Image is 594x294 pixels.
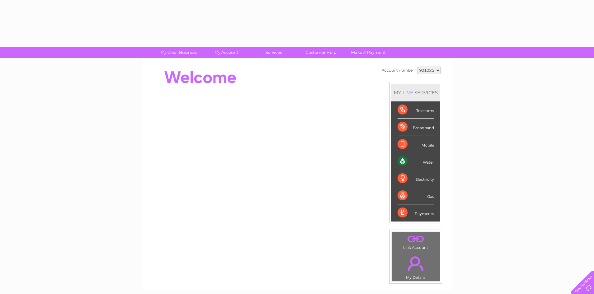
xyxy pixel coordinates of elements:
[392,232,440,251] td: Link Account
[394,234,438,245] a: .
[398,187,434,204] div: Gas
[398,170,434,187] div: Electricity
[200,47,252,58] a: My Account
[401,90,414,96] div: LIVE
[391,84,440,101] div: MY SERVICES
[380,65,416,76] td: Account number
[398,153,434,170] div: Water
[398,101,434,119] div: Telecoms
[343,47,394,58] a: Make A Payment
[398,204,434,221] div: Payments
[398,136,434,153] div: Mobile
[248,47,299,58] a: Services
[153,47,205,58] a: My Clear Business
[295,47,347,58] a: Customer Help
[398,119,434,136] div: Broadband
[392,251,440,282] td: My Details
[394,253,438,274] a: .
